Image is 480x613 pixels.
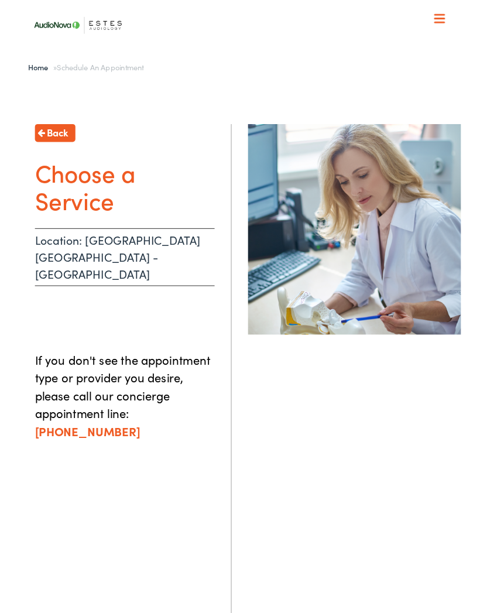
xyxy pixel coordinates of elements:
a: [PHONE_NUMBER] [18,458,132,477]
p: If you don't see the appointment type or provider you desire, please call our concierge appointme... [18,381,212,477]
a: What We Offer [18,47,470,83]
a: Home [10,67,37,78]
span: Schedule an Appointment [42,67,136,78]
span: » [10,67,136,78]
span: Back [30,136,54,152]
h1: Choose a Service [18,172,212,234]
p: Location: [GEOGRAPHIC_DATA] [GEOGRAPHIC_DATA] - [GEOGRAPHIC_DATA] [18,248,212,310]
a: Back [18,135,61,154]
